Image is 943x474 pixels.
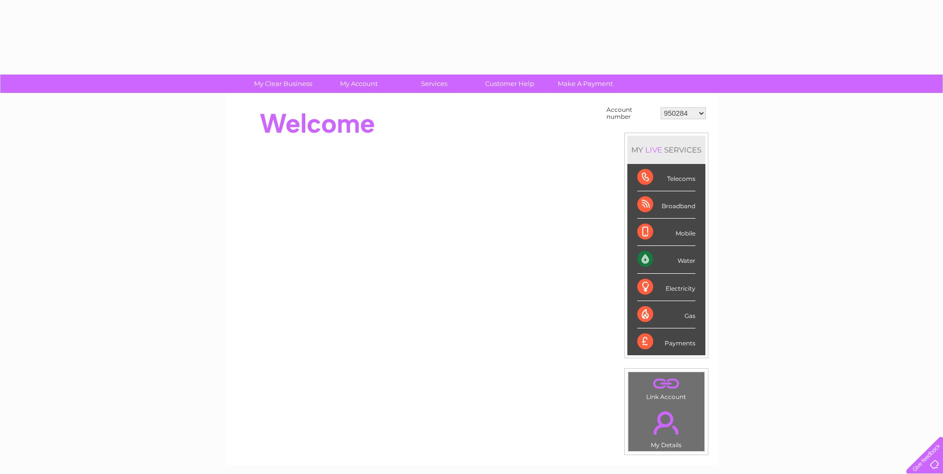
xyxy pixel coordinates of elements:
a: My Account [318,75,400,93]
a: . [631,405,702,440]
td: Link Account [628,372,705,403]
td: Account number [604,104,658,123]
div: Telecoms [637,164,695,191]
div: Gas [637,301,695,328]
a: My Clear Business [242,75,324,93]
td: My Details [628,403,705,452]
div: Electricity [637,274,695,301]
div: Payments [637,328,695,355]
a: Customer Help [469,75,551,93]
div: Water [637,246,695,273]
a: . [631,375,702,392]
div: LIVE [643,145,664,155]
div: MY SERVICES [627,136,705,164]
div: Broadband [637,191,695,219]
a: Services [393,75,475,93]
div: Mobile [637,219,695,246]
a: Make A Payment [544,75,626,93]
